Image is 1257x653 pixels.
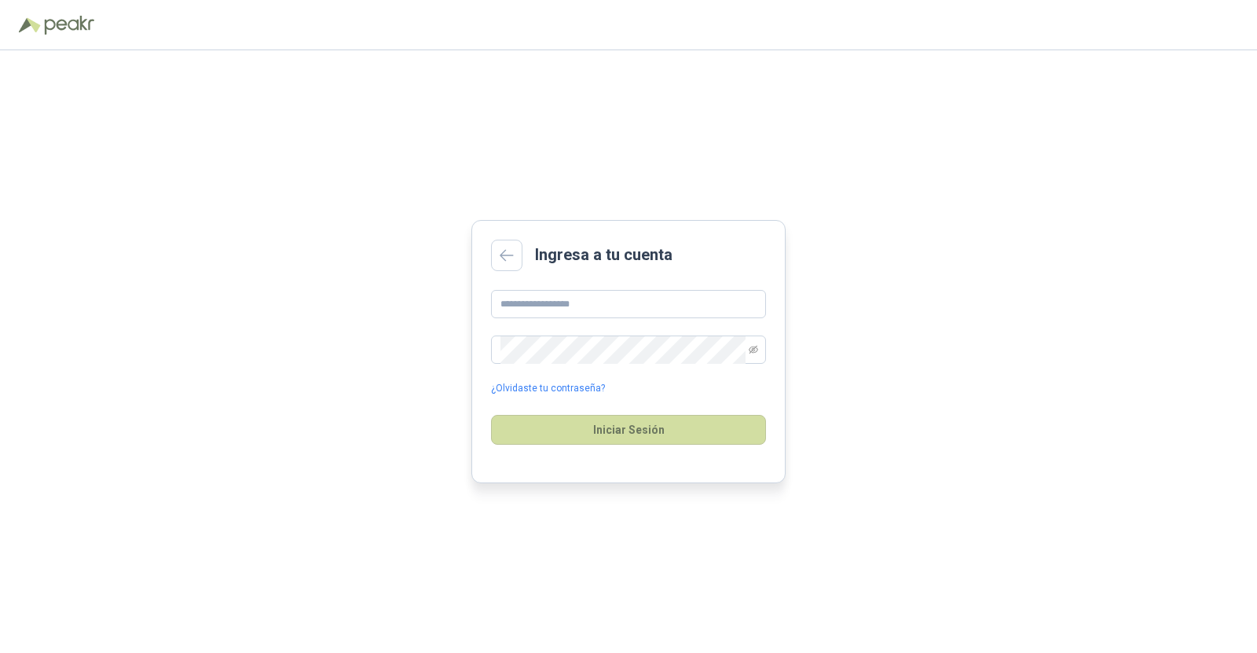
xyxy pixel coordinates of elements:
[491,415,766,445] button: Iniciar Sesión
[44,16,94,35] img: Peakr
[19,17,41,33] img: Logo
[749,345,758,354] span: eye-invisible
[491,381,605,396] a: ¿Olvidaste tu contraseña?
[535,243,672,267] h2: Ingresa a tu cuenta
